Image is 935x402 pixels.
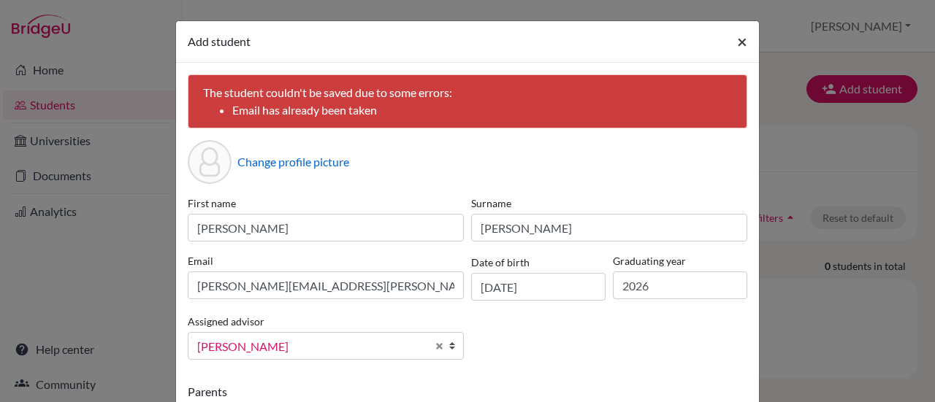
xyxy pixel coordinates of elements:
[188,74,747,128] div: The student couldn't be saved due to some errors:
[188,314,264,329] label: Assigned advisor
[188,383,747,401] p: Parents
[471,273,606,301] input: dd/mm/yyyy
[471,255,530,270] label: Date of birth
[471,196,747,211] label: Surname
[188,253,464,268] label: Email
[188,196,464,211] label: First name
[188,34,251,48] span: Add student
[232,101,732,119] li: Email has already been taken
[188,140,232,184] div: Profile picture
[737,31,747,52] span: ×
[613,253,747,268] label: Graduating year
[725,21,759,62] button: Close
[197,337,427,356] span: [PERSON_NAME]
